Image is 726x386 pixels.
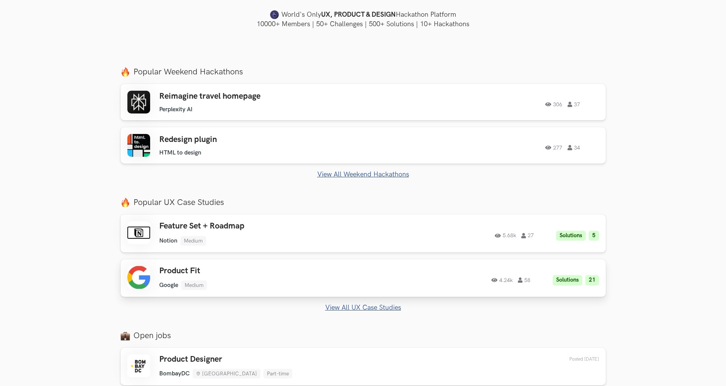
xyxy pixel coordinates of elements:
img: briefcase_emoji.png [121,331,130,340]
span: 277 [545,145,562,150]
li: Part-time [263,369,292,378]
label: Open jobs [121,331,606,341]
span: 34 [568,145,580,150]
li: 5 [589,231,599,241]
h4: 10000+ Members | 50+ Challenges | 500+ Solutions | 10+ Hackathons [121,19,606,29]
span: 5.68k [495,233,516,238]
img: fire.png [121,67,130,77]
a: Feature Set + Roadmap Notion Medium 5.68k 27 Solutions 5 [121,214,606,252]
li: Medium [181,280,207,290]
span: 27 [521,233,534,238]
li: HTML to design [159,149,201,156]
span: 58 [518,277,530,283]
h3: Product Fit [159,266,375,276]
div: 20th Aug [552,356,599,362]
strong: UX, PRODUCT & DESIGN [321,9,396,20]
li: Perplexity AI [159,106,193,113]
li: Solutions [553,275,582,285]
li: Notion [159,237,177,244]
label: Popular UX Case Studies [121,197,606,208]
li: Solutions [556,231,586,241]
a: Product Designer BombayDC [GEOGRAPHIC_DATA] Part-time Posted [DATE] [121,348,606,385]
span: 306 [545,102,562,107]
li: Medium [180,236,206,246]
span: 37 [568,102,580,107]
label: Popular Weekend Hackathons [121,67,606,77]
img: uxhack-favicon-image.png [270,10,279,20]
h3: Redesign plugin [159,135,375,145]
a: Reimagine travel homepage Perplexity AI 306 37 [121,84,606,120]
h3: Product Designer [159,354,292,364]
a: View All UX Case Studies [121,304,606,312]
h3: Reimagine travel homepage [159,91,375,101]
a: Product Fit Google Medium 4.24k 58 Solutions 21 [121,259,606,297]
h4: World's Only Hackathon Platform [121,9,606,20]
a: View All Weekend Hackathons [121,170,606,178]
span: 4.24k [491,277,513,283]
li: BombayDC [159,370,190,377]
h3: Feature Set + Roadmap [159,221,375,231]
img: fire.png [121,198,130,207]
a: Redesign plugin HTML to design 277 34 [121,127,606,164]
li: 21 [585,275,599,285]
li: Google [159,282,178,289]
li: [GEOGRAPHIC_DATA] [193,369,260,378]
